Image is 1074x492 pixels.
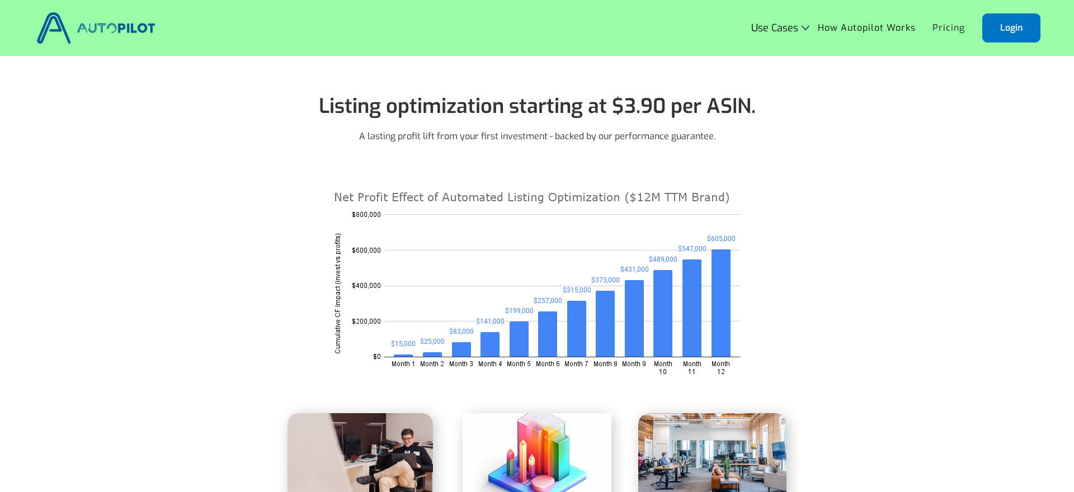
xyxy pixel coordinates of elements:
[982,13,1040,42] a: Login
[359,130,715,143] p: A lasting profit lift from your first investment - backed by our performance guarantee.
[751,22,798,34] div: Use Cases
[809,17,924,39] a: How Autopilot Works
[319,93,756,120] span: Listing optimization starting at $3.90 per ASIN.
[924,17,973,39] a: Pricing
[802,25,809,30] img: Icon Rounded Chevron Dark - BRIX Templates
